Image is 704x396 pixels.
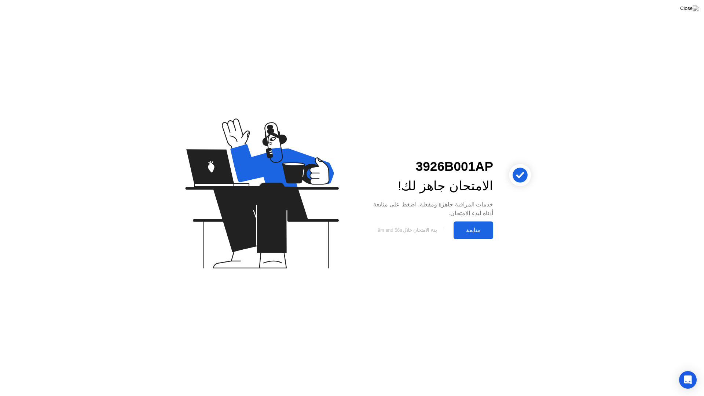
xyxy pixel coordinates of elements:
div: خدمات المراقبة جاهزة ومفعلة. اضغط على متابعة أدناه لبدء الامتحان. [364,200,493,218]
div: Open Intercom Messenger [679,371,697,389]
div: متابعة [456,227,491,234]
button: متابعة [454,221,493,239]
button: بدء الامتحان خلال9m and 56s [364,223,450,237]
img: Close [680,5,698,11]
div: الامتحان جاهز لك! [364,176,493,196]
span: 9m and 56s [378,227,402,233]
div: 3926B001AP [364,157,493,176]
